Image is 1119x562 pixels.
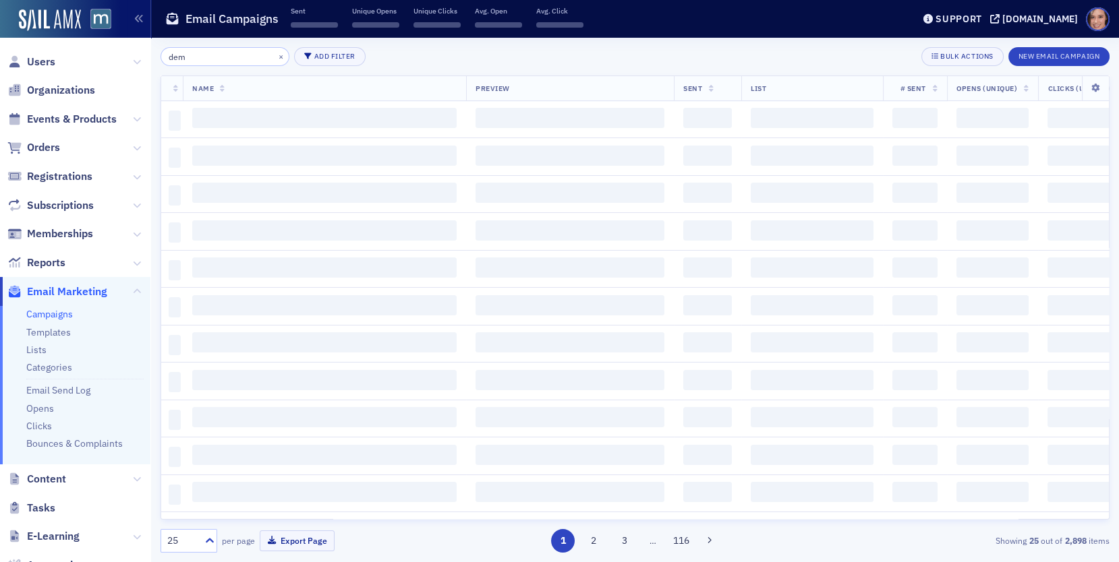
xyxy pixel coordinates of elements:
a: Campaigns [26,308,73,320]
a: New Email Campaign [1008,49,1110,61]
a: Bounces & Complaints [26,437,123,449]
span: ‌ [192,482,457,502]
a: Memberships [7,226,93,241]
span: Content [27,472,66,487]
span: ‌ [892,220,938,241]
span: ‌ [169,447,181,467]
a: E-Learning [7,529,80,544]
span: Events & Products [27,112,117,127]
a: Templates [26,326,71,338]
button: 116 [669,529,693,553]
div: 25 [167,534,197,548]
p: Unique Clicks [413,6,461,15]
span: ‌ [192,295,457,315]
span: ‌ [476,370,664,390]
span: ‌ [476,220,664,241]
button: Bulk Actions [921,47,1003,66]
span: ‌ [169,297,181,317]
span: ‌ [683,370,732,390]
a: Reports [7,255,65,270]
img: SailAMX [19,9,81,31]
span: ‌ [476,407,664,427]
span: E-Learning [27,529,80,544]
p: Avg. Click [536,6,583,15]
span: ‌ [892,332,938,352]
a: Opens [26,402,54,414]
span: ‌ [683,108,732,128]
a: Subscriptions [7,198,94,213]
span: ‌ [683,407,732,427]
a: Lists [26,344,47,356]
span: Memberships [27,226,93,241]
span: ‌ [751,220,873,241]
span: ‌ [169,410,181,430]
span: ‌ [892,482,938,502]
span: ‌ [192,183,457,203]
span: ‌ [683,183,732,203]
span: ‌ [192,445,457,465]
button: [DOMAIN_NAME] [990,14,1083,24]
span: # Sent [900,84,926,93]
span: Email Marketing [27,284,107,299]
span: … [643,534,662,547]
span: ‌ [476,332,664,352]
span: ‌ [192,257,457,278]
span: Reports [27,255,65,270]
span: ‌ [536,22,583,28]
span: ‌ [413,22,461,28]
span: ‌ [956,407,1029,427]
span: ‌ [476,183,664,203]
input: Search… [161,47,289,66]
button: Add Filter [294,47,366,66]
strong: 25 [1027,534,1041,547]
h1: Email Campaigns [185,11,279,27]
span: ‌ [751,146,873,166]
span: ‌ [476,146,664,166]
span: ‌ [683,332,732,352]
span: ‌ [476,445,664,465]
span: ‌ [956,295,1029,315]
span: ‌ [956,220,1029,241]
a: Email Marketing [7,284,107,299]
span: ‌ [751,407,873,427]
span: ‌ [956,482,1029,502]
button: 2 [582,529,606,553]
button: 1 [551,529,575,553]
span: Users [27,55,55,69]
span: ‌ [683,295,732,315]
span: ‌ [169,260,181,280]
span: ‌ [192,146,457,166]
span: ‌ [892,108,938,128]
span: Opens (Unique) [956,84,1017,93]
span: ‌ [683,257,732,278]
span: ‌ [169,148,181,168]
span: Sent [683,84,702,93]
span: ‌ [751,108,873,128]
span: Name [192,84,214,93]
a: Email Send Log [26,384,90,396]
span: Registrations [27,169,92,184]
div: Support [936,13,982,25]
a: Organizations [7,83,95,98]
a: View Homepage [81,9,111,32]
label: per page [222,534,255,547]
p: Sent [291,6,338,15]
span: ‌ [169,222,181,243]
span: ‌ [169,485,181,505]
span: ‌ [476,108,664,128]
span: ‌ [352,22,399,28]
a: Orders [7,140,60,155]
span: ‌ [956,108,1029,128]
a: Clicks [26,420,52,432]
span: Tasks [27,501,55,516]
span: Subscriptions [27,198,94,213]
span: ‌ [892,370,938,390]
a: Users [7,55,55,69]
span: ‌ [956,257,1029,278]
span: ‌ [192,407,457,427]
span: ‌ [169,335,181,355]
div: Bulk Actions [940,53,993,60]
span: ‌ [892,183,938,203]
a: Events & Products [7,112,117,127]
span: Orders [27,140,60,155]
